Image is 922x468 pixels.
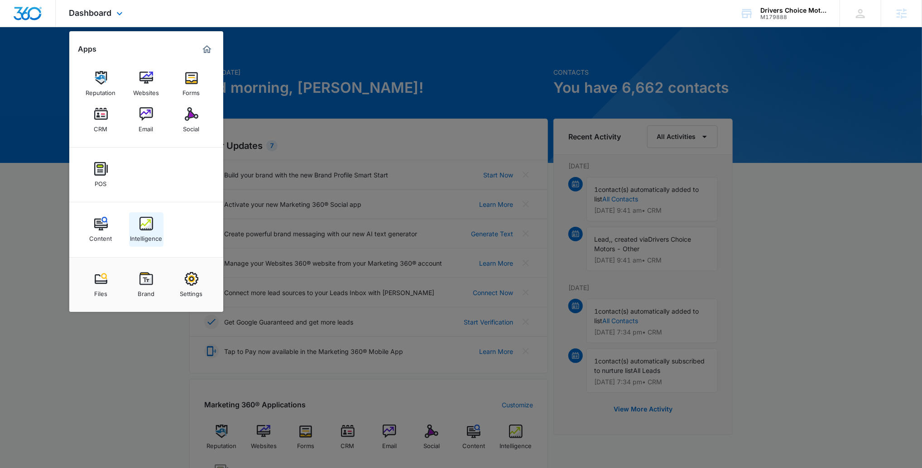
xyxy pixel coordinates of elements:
div: account id [760,14,826,20]
a: Settings [174,267,209,302]
a: Reputation [84,67,118,101]
div: Settings [180,286,203,297]
div: account name [760,7,826,14]
div: POS [95,176,107,187]
div: Reputation [86,85,116,96]
div: Forms [183,85,200,96]
a: Intelligence [129,212,163,247]
a: Social [174,103,209,137]
a: Files [84,267,118,302]
a: Brand [129,267,163,302]
div: Intelligence [130,230,162,242]
div: Websites [133,85,159,96]
div: CRM [94,121,108,133]
a: CRM [84,103,118,137]
div: Social [183,121,200,133]
div: Content [90,230,112,242]
div: Email [139,121,154,133]
a: Forms [174,67,209,101]
a: Content [84,212,118,247]
a: POS [84,158,118,192]
a: Email [129,103,163,137]
a: Websites [129,67,163,101]
div: Files [94,286,107,297]
h2: Apps [78,45,97,53]
a: Marketing 360® Dashboard [200,42,214,57]
div: Brand [138,286,154,297]
span: Dashboard [69,8,112,18]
